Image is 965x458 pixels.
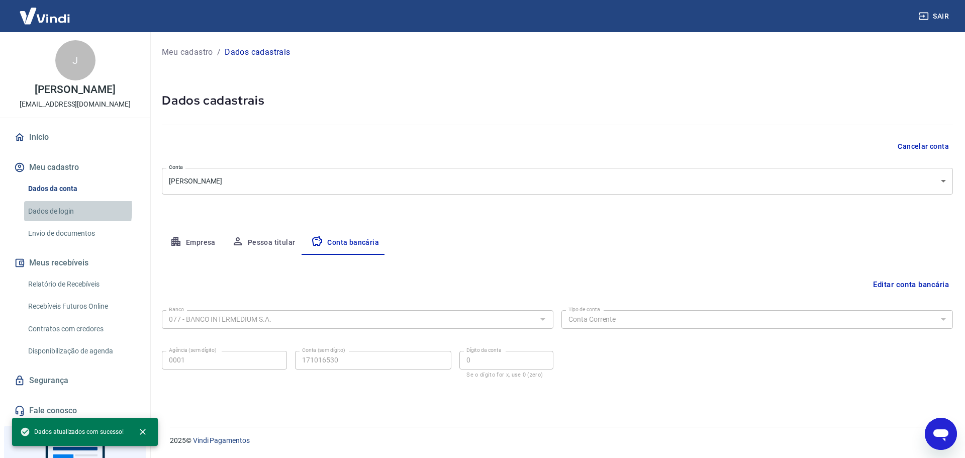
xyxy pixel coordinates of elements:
a: Recebíveis Futuros Online [24,296,138,317]
label: Agência (sem dígito) [169,346,217,354]
button: close [132,421,154,443]
p: [PERSON_NAME] [35,84,115,95]
a: Segurança [12,370,138,392]
p: / [217,46,221,58]
button: Meus recebíveis [12,252,138,274]
div: [PERSON_NAME] [162,168,953,195]
label: Conta [169,163,183,171]
iframe: Botão para abrir a janela de mensagens, conversa em andamento [925,418,957,450]
button: Meu cadastro [12,156,138,178]
h5: Dados cadastrais [162,93,953,109]
label: Dígito da conta [466,346,502,354]
button: Cancelar conta [894,137,953,156]
button: Sair [917,7,953,26]
p: Se o dígito for x, use 0 (zero) [466,372,546,378]
a: Início [12,126,138,148]
label: Conta (sem dígito) [302,346,345,354]
label: Banco [169,306,184,313]
button: Empresa [162,231,224,255]
a: Vindi Pagamentos [193,436,250,444]
a: Meu cadastro [162,46,213,58]
label: Tipo de conta [568,306,600,313]
a: Relatório de Recebíveis [24,274,138,295]
a: Dados da conta [24,178,138,199]
a: Dados de login [24,201,138,222]
p: 2025 © [170,435,941,446]
button: Conta bancária [303,231,387,255]
a: Fale conosco [12,400,138,422]
img: Vindi [12,1,77,31]
a: Contratos com credores [24,319,138,339]
p: [EMAIL_ADDRESS][DOMAIN_NAME] [20,99,131,110]
span: Dados atualizados com sucesso! [20,427,124,437]
p: Dados cadastrais [225,46,290,58]
button: Pessoa titular [224,231,304,255]
a: Disponibilização de agenda [24,341,138,361]
button: Editar conta bancária [869,275,953,294]
a: Envio de documentos [24,223,138,244]
div: J [55,40,95,80]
